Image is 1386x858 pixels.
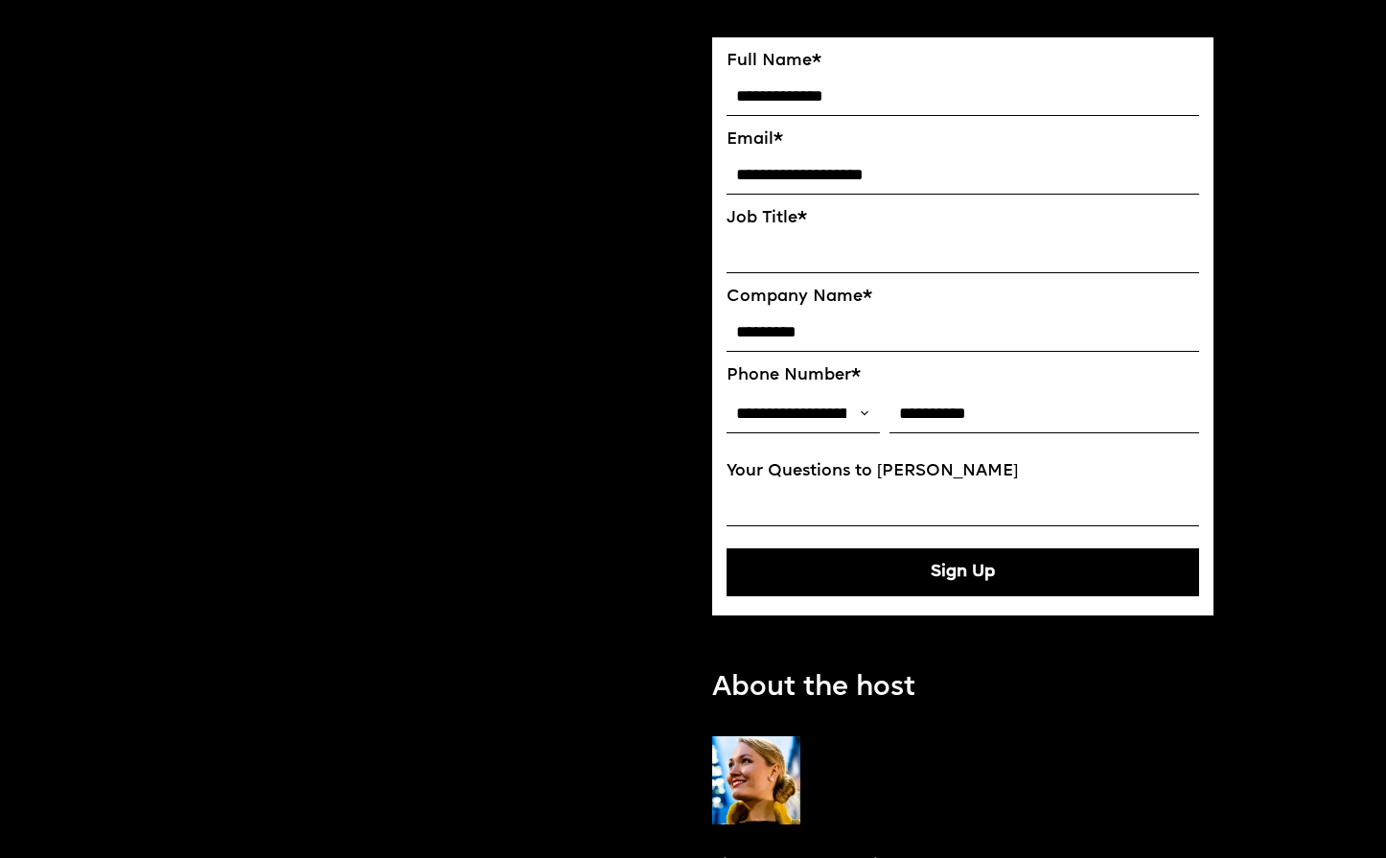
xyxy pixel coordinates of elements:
[727,130,1199,151] label: Email
[712,667,915,708] p: About the host
[727,52,1199,72] label: Full Name
[727,209,1199,229] label: Job Title
[727,366,1199,386] label: Phone Number
[727,462,1199,482] label: Your Questions to [PERSON_NAME]
[727,288,1199,308] label: Company Name
[727,548,1199,596] button: Sign Up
